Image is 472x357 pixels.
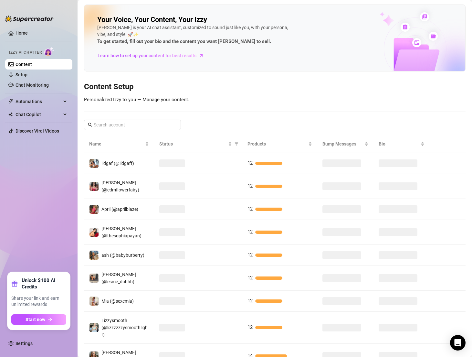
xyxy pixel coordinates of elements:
[11,314,66,325] button: Start nowarrow-right
[48,317,52,322] span: arrow-right
[8,112,13,117] img: Chat Copilot
[373,135,430,153] th: Bio
[89,228,99,237] img: Sophia (@thesophiapayan)
[94,121,172,128] input: Search account
[247,183,253,189] span: 12
[247,298,253,304] span: 12
[101,207,138,212] span: April (@aprilblaze)
[101,253,144,258] span: ash (@babyburberry)
[97,38,271,44] strong: To get started, fill out your bio and the content you want [PERSON_NAME] to sell.
[450,335,466,351] div: Open Intercom Messenger
[89,251,99,260] img: ash (@babyburberry)
[26,317,45,322] span: Start now
[5,16,54,22] img: logo-BBDzfeDw.svg
[379,140,419,147] span: Bio
[247,252,253,258] span: 12
[84,97,189,103] span: Personalized Izzy to you — Manage your content.
[247,324,253,330] span: 12
[88,123,92,127] span: search
[317,135,373,153] th: Bump Messages
[247,275,253,281] span: 12
[84,135,154,153] th: Name
[89,205,99,214] img: April (@aprilblaze)
[97,50,209,61] a: Learn how to set up your content for best results
[8,99,14,104] span: thunderbolt
[84,82,466,92] h3: Content Setup
[154,135,242,153] th: Status
[198,52,205,59] span: arrow-right
[89,297,99,306] img: Mia (@sexcmia)
[16,128,59,134] a: Discover Viral Videos
[16,96,61,107] span: Automations
[22,277,66,290] strong: Unlock $100 AI Credits
[44,47,54,56] img: AI Chatter
[97,24,291,46] div: [PERSON_NAME] is your AI chat assistant, customized to sound just like you, with your persona, vi...
[16,341,33,346] a: Settings
[322,140,363,147] span: Bump Messages
[101,272,136,284] span: [PERSON_NAME] (@esme_duhhh)
[16,62,32,67] a: Content
[242,135,317,153] th: Products
[159,140,226,147] span: Status
[233,139,240,149] span: filter
[247,206,253,212] span: 12
[97,15,207,24] h2: Your Voice, Your Content, Your Izzy
[9,49,42,56] span: Izzy AI Chatter
[98,52,196,59] span: Learn how to set up your content for best results
[235,142,238,146] span: filter
[247,160,253,166] span: 12
[101,161,134,166] span: ildgaf (@ildgaff)
[89,182,99,191] img: Aaliyah (@edmflowerfairy)
[101,226,142,238] span: [PERSON_NAME] (@thesophiapayan)
[11,280,18,287] span: gift
[16,109,61,120] span: Chat Copilot
[247,229,253,235] span: 12
[11,295,66,308] span: Share your link and earn unlimited rewards
[89,274,99,283] img: Esmeralda (@esme_duhhh)
[89,140,144,147] span: Name
[101,180,139,192] span: [PERSON_NAME] (@edmflowerfairy)
[247,140,307,147] span: Products
[89,159,99,168] img: ildgaf (@ildgaff)
[89,323,99,332] img: Lizzysmooth (@lizzzzzzysmoothlight)
[365,5,465,71] img: ai-chatter-content-library-cLFOSyPT.png
[16,82,49,88] a: Chat Monitoring
[16,30,28,36] a: Home
[101,298,134,304] span: Mia (@sexcmia)
[101,318,148,337] span: Lizzysmooth (@lizzzzzzysmoothlight)
[16,72,27,77] a: Setup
